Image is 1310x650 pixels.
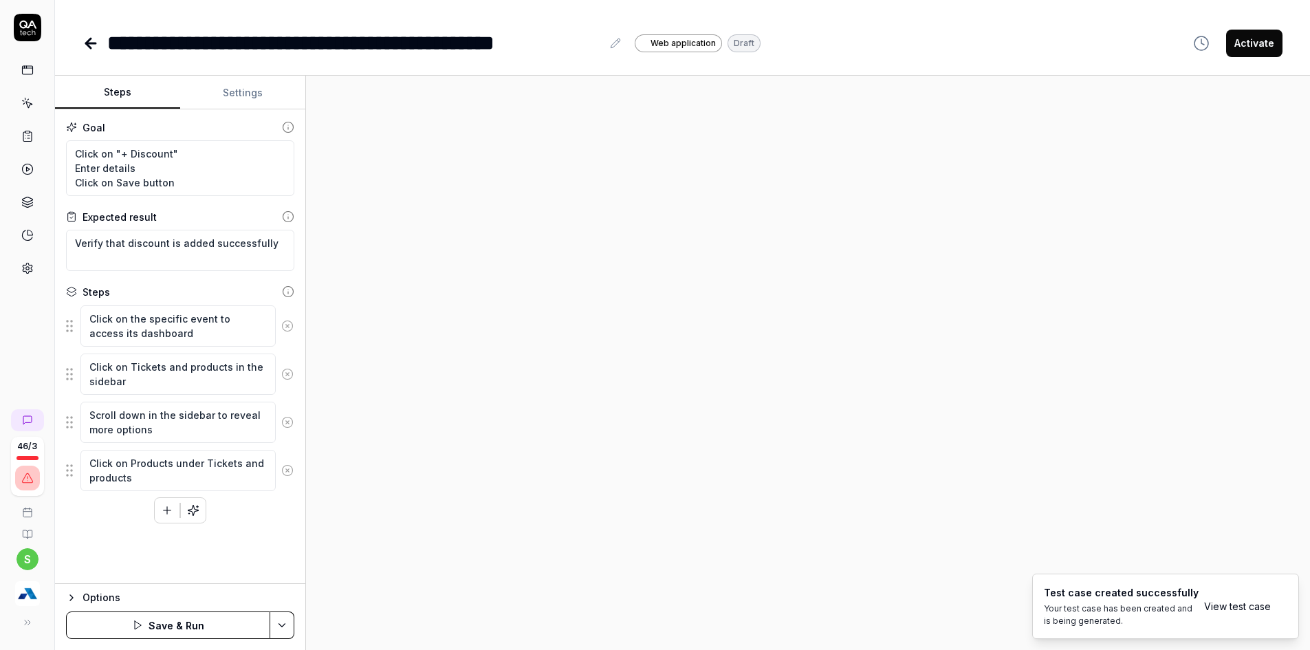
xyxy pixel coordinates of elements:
div: Options [83,589,294,606]
button: View version history [1185,30,1218,57]
button: Save & Run [66,611,270,639]
a: Documentation [6,518,49,540]
div: Suggestions [66,353,294,396]
button: Activate [1226,30,1282,57]
a: New conversation [11,409,44,431]
button: Remove step [276,360,299,388]
button: Remove step [276,409,299,436]
button: Remove step [276,312,299,340]
div: Suggestions [66,401,294,444]
span: 46 / 3 [17,442,37,451]
button: Settings [180,76,305,109]
button: Steps [55,76,180,109]
div: Suggestions [66,305,294,347]
a: Book a call with us [6,496,49,518]
div: Draft [728,34,761,52]
div: Suggestions [66,449,294,492]
a: Web application [635,34,722,52]
img: Azavista Logo [15,581,40,606]
a: View test case [1204,599,1271,614]
span: Web application [651,37,716,50]
button: Remove step [276,457,299,484]
button: Options [66,589,294,606]
div: Goal [83,120,105,135]
button: Azavista Logo [6,570,49,609]
div: Expected result [83,210,157,224]
div: Test case created successfully [1044,585,1199,600]
div: Your test case has been created and is being generated. [1044,603,1199,627]
button: s [17,548,39,570]
div: Steps [83,285,110,299]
